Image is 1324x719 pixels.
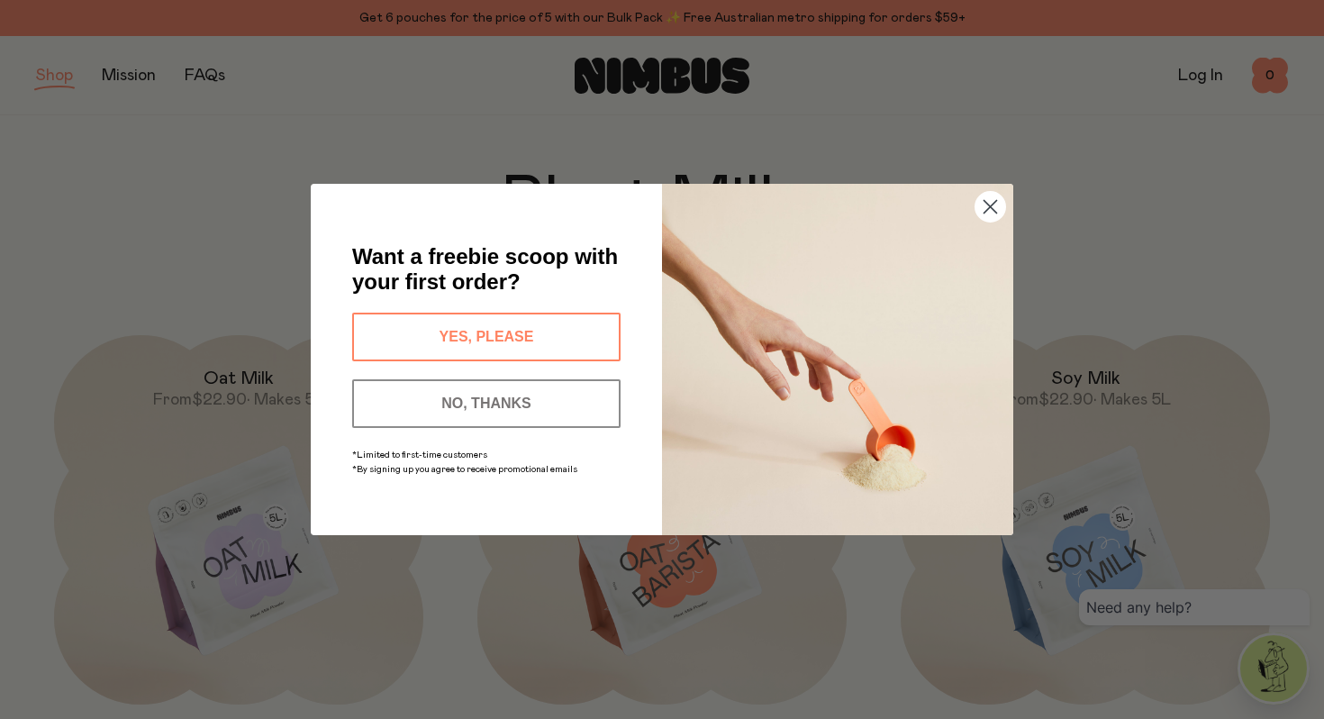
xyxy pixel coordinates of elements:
[352,313,621,361] button: YES, PLEASE
[352,379,621,428] button: NO, THANKS
[662,184,1013,535] img: c0d45117-8e62-4a02-9742-374a5db49d45.jpeg
[352,451,487,460] span: *Limited to first-time customers
[352,244,618,294] span: Want a freebie scoop with your first order?
[352,465,577,474] span: *By signing up you agree to receive promotional emails
[975,191,1006,223] button: Close dialog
